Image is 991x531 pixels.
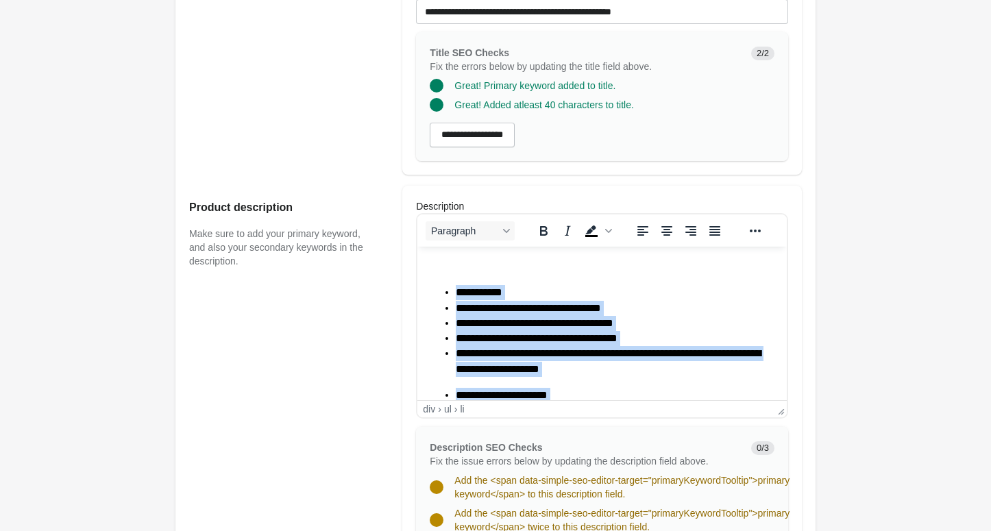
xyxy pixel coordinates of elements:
[460,404,464,415] div: li
[580,221,614,240] div: Background color
[430,60,740,73] p: Fix the errors below by updating the title field above.
[430,454,740,468] p: Fix the issue errors below by updating the description field above.
[189,227,375,268] p: Make sure to add your primary keyword, and also your secondary keywords in the description.
[744,221,767,240] button: Reveal or hide additional toolbar items
[454,404,458,415] div: ›
[655,221,678,240] button: Align center
[423,404,435,415] div: div
[772,401,787,417] div: Press the Up and Down arrow keys to resize the editor.
[679,221,702,240] button: Align right
[751,47,774,60] span: 2/2
[426,221,515,240] button: Blocks
[454,80,615,91] span: Great! Primary keyword added to title.
[430,47,509,58] span: Title SEO Checks
[703,221,726,240] button: Justify
[454,475,790,499] span: Add the <span data-simple-seo-editor-target="primaryKeywordTooltip">primary keyword</span> to thi...
[532,221,555,240] button: Bold
[556,221,579,240] button: Italic
[430,442,542,453] span: Description SEO Checks
[454,99,633,110] span: Great! Added atleast 40 characters to title.
[417,247,787,400] iframe: Rich Text Area
[189,199,375,216] h2: Product description
[438,404,441,415] div: ›
[751,441,774,455] span: 0/3
[444,404,452,415] div: ul
[431,225,498,236] span: Paragraph
[631,221,654,240] button: Align left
